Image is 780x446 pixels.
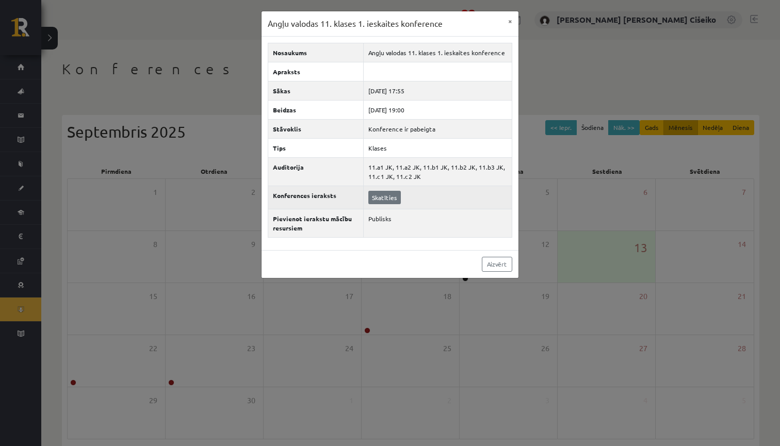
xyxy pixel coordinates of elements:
th: Konferences ieraksts [268,186,364,209]
th: Tips [268,138,364,157]
td: Klases [364,138,512,157]
th: Pievienot ierakstu mācību resursiem [268,209,364,237]
th: Stāvoklis [268,119,364,138]
td: Angļu valodas 11. klases 1. ieskaites konference [364,43,512,62]
th: Beidzas [268,100,364,119]
td: Konference ir pabeigta [364,119,512,138]
th: Sākas [268,81,364,100]
td: [DATE] 17:55 [364,81,512,100]
td: [DATE] 19:00 [364,100,512,119]
th: Nosaukums [268,43,364,62]
td: Publisks [364,209,512,237]
th: Apraksts [268,62,364,81]
a: Skatīties [368,191,401,204]
h3: Angļu valodas 11. klases 1. ieskaites konference [268,18,443,30]
a: Aizvērt [482,257,512,272]
button: × [502,11,518,31]
th: Auditorija [268,157,364,186]
td: 11.a1 JK, 11.a2 JK, 11.b1 JK, 11.b2 JK, 11.b3 JK, 11.c1 JK, 11.c2 JK [364,157,512,186]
